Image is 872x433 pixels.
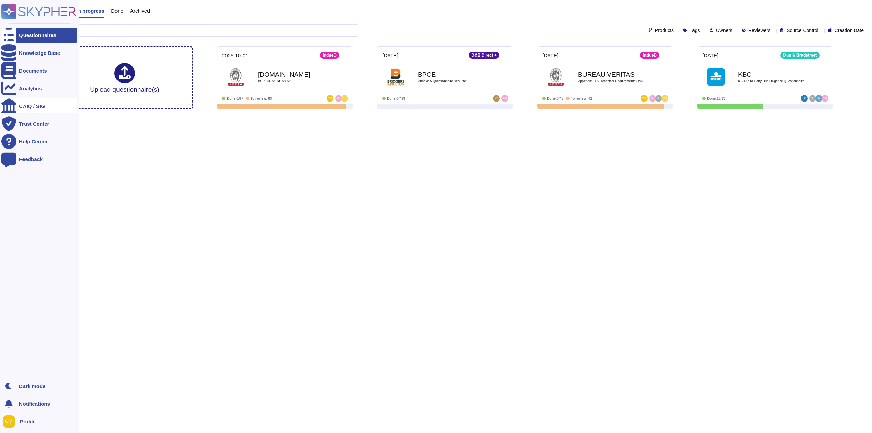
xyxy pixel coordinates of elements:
div: D&B Direct + [469,52,499,59]
span: [DATE] [382,53,398,58]
span: Owners [716,28,732,33]
input: Search by keywords [27,25,360,36]
img: Logo [387,68,404,86]
img: user [641,95,648,102]
span: BUREAU VERITAS V2 [258,79,326,83]
span: [DATE] [702,53,718,58]
a: Feedback [1,152,77,167]
span: Done [111,8,123,13]
span: To review: 42 [571,97,592,100]
span: Source Control [787,28,818,33]
img: user [335,95,342,102]
span: 2025-10-01 [222,53,248,58]
img: user [493,95,500,102]
div: Dark mode [19,384,46,389]
a: Analytics [1,81,77,96]
img: Logo [547,68,564,86]
img: user [822,95,828,102]
span: Done: 0/45 [547,97,563,100]
a: Help Center [1,134,77,149]
div: Feedback [19,157,43,162]
span: Archived [130,8,150,13]
div: Documents [19,68,47,73]
img: user [815,95,822,102]
span: KBC Third Party Due Diligence Questionnaire [738,79,806,83]
span: Done: 0/499 [387,97,405,100]
div: Analytics [19,86,42,91]
span: Products [655,28,674,33]
span: Profile [20,419,36,424]
div: Questionnaires [19,33,56,38]
img: Logo [227,68,244,86]
span: Notifications [19,401,50,406]
b: BUREAU VERITAS [578,71,646,78]
img: user [501,95,508,102]
div: IndueD [320,52,339,59]
div: IndueD [640,52,659,59]
span: Creation Date [835,28,864,33]
div: Knowledge Base [19,50,60,56]
img: user [341,95,348,102]
div: Trust Center [19,121,49,126]
img: user [801,95,808,102]
img: Logo [707,68,725,86]
div: Dun & Bradstreet [780,52,820,59]
b: KBC [738,71,806,78]
a: Questionnaires [1,28,77,43]
img: user [649,95,656,102]
span: Appendix 6 BV Technical Requirements Q&A [578,79,646,83]
span: In progress [76,8,104,13]
span: Done: 16/33 [707,97,725,100]
a: Documents [1,63,77,78]
img: user [655,95,662,102]
img: user [327,95,333,102]
a: Knowledge Base [1,45,77,60]
div: Upload questionnaire(s) [90,63,159,93]
span: [DATE] [542,53,558,58]
span: Done: 0/87 [227,97,243,100]
span: Reviewers [748,28,770,33]
b: BPCE [418,71,486,78]
span: To review: 83 [251,97,272,100]
a: Trust Center [1,116,77,131]
img: user [661,95,668,102]
button: user [1,414,20,429]
a: CAIQ / SIG [1,98,77,113]
div: Help Center [19,139,48,144]
img: user [809,95,816,102]
span: Annexe 5 Questionnaire Sécurité [418,79,486,83]
b: [DOMAIN_NAME] [258,71,326,78]
img: user [3,415,15,428]
div: CAIQ / SIG [19,104,45,109]
span: Tags [690,28,700,33]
